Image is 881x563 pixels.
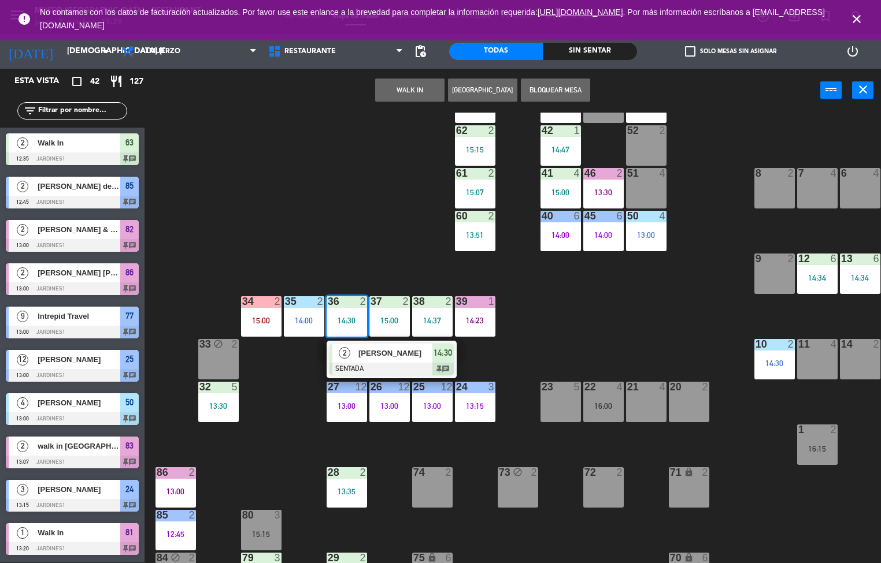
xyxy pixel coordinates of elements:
div: 14:47 [541,146,581,154]
span: [PERSON_NAME] de los ángeles [PERSON_NAME] [38,180,120,192]
div: 6 [445,553,452,563]
span: 83 [125,439,134,453]
div: 4 [573,168,580,178]
div: 38 [413,296,414,307]
div: 74 [413,467,414,478]
div: 75 [413,553,414,563]
div: 80 [242,510,243,520]
button: [GEOGRAPHIC_DATA] [448,79,517,102]
span: pending_actions [413,44,427,58]
div: 37 [371,296,371,307]
i: filter_list [23,104,37,118]
div: 2 [873,339,880,349]
button: Bloquear Mesa [521,79,590,102]
span: 2 [17,441,28,452]
div: 2 [787,339,794,349]
div: 14:34 [840,274,880,282]
span: 1 [17,527,28,539]
div: 13:15 [455,402,495,410]
i: arrow_drop_down [99,44,113,58]
div: 14:34 [797,274,838,282]
div: 23 [542,382,542,392]
div: 12:45 [156,530,196,538]
span: 12 [17,354,28,366]
div: 41 [542,168,542,178]
div: 4 [873,168,880,178]
div: 22 [584,382,585,392]
div: 2 [360,467,367,478]
div: 13:00 [327,402,367,410]
div: 2 [616,467,623,478]
span: 85 [125,179,134,193]
div: 6 [873,253,880,264]
div: 13:00 [369,402,410,410]
span: 2 [17,181,28,192]
div: 13:51 [455,231,495,239]
div: 12 [440,382,452,392]
div: 5 [573,382,580,392]
i: block [513,467,523,477]
span: [PERSON_NAME] [38,483,120,495]
button: power_input [820,81,842,99]
div: 9 [756,253,756,264]
div: 6 [573,211,580,221]
div: 8 [756,168,756,178]
input: Filtrar por nombre... [37,105,127,117]
div: 2 [488,211,495,221]
span: 2 [17,224,28,236]
div: 3 [274,510,281,520]
span: 4 [17,397,28,409]
i: lock [684,553,694,562]
div: 6 [830,253,837,264]
i: close [850,12,864,26]
div: 4 [659,211,666,221]
span: 127 [129,75,143,88]
div: 13:00 [626,231,667,239]
span: walk in [GEOGRAPHIC_DATA] [38,440,120,452]
div: 2 [317,296,324,307]
div: 16:00 [583,402,624,410]
div: 2 [445,467,452,478]
i: restaurant [109,74,123,88]
span: 2 [17,137,28,149]
span: 86 [125,266,134,279]
a: [URL][DOMAIN_NAME] [538,8,623,17]
span: [PERSON_NAME] [38,397,120,409]
div: 10 [756,339,756,349]
div: 2 [274,296,281,307]
div: 72 [584,467,585,478]
div: 2 [188,510,195,520]
span: 77 [125,309,134,323]
span: 42 [90,75,99,88]
div: 25 [413,382,414,392]
span: 14:30 [434,346,452,360]
div: 12 [355,382,367,392]
div: 2 [488,168,495,178]
div: 2 [402,296,409,307]
div: 3 [274,553,281,563]
span: 2 [339,347,350,359]
div: 4 [616,382,623,392]
i: block [171,553,180,562]
i: close [856,83,870,96]
span: [PERSON_NAME] & [PERSON_NAME] / Coltur [38,223,120,236]
div: 2 [445,296,452,307]
div: 1 [573,125,580,136]
div: 42 [542,125,542,136]
i: crop_square [70,74,84,88]
div: 2 [702,382,709,392]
